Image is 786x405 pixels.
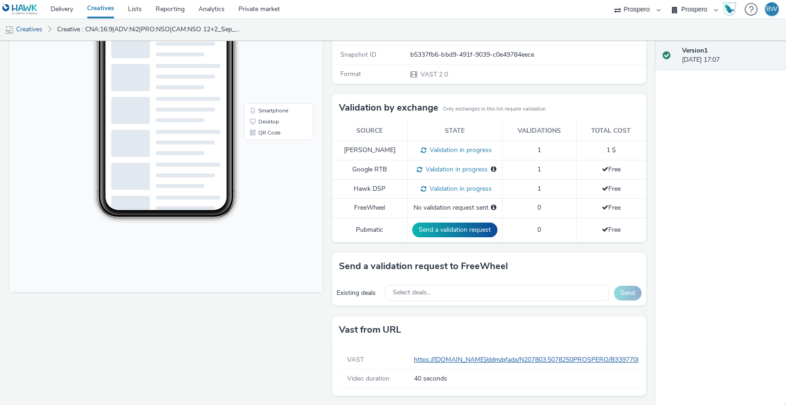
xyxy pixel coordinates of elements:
[412,223,497,237] button: Send a validation request
[606,146,616,154] span: 1 $
[237,213,302,224] li: QR Code
[106,35,116,41] span: 12:37
[722,2,740,17] a: Hawk Academy
[682,46,708,55] strong: Version 1
[5,25,14,35] img: mobile
[426,184,492,193] span: Validation in progress
[422,165,488,174] span: Validation in progress
[602,203,621,212] span: Free
[502,122,576,141] th: Validations
[339,323,401,337] h3: Vast from URL
[537,203,541,212] span: 0
[249,205,270,210] span: Desktop
[537,225,541,234] span: 0
[332,122,408,141] th: Source
[332,217,408,242] td: Pubmatic
[410,50,645,59] div: b5337fb6-bbd9-491f-9039-c0e49784eece
[602,165,621,174] span: Free
[337,288,380,298] div: Existing deals
[537,146,541,154] span: 1
[392,289,431,297] span: Select deals...
[426,146,492,154] span: Validation in progress
[339,259,508,273] h3: Send a validation request to FreeWheel
[602,225,621,234] span: Free
[347,374,390,383] span: Video duration
[332,141,408,160] td: [PERSON_NAME]
[408,122,502,141] th: State
[2,4,38,15] img: undefined Logo
[339,101,438,115] h3: Validation by exchange
[249,216,271,221] span: QR Code
[576,122,646,141] th: Total cost
[722,2,736,17] img: Hawk Academy
[614,286,641,300] button: Send
[443,106,546,113] small: Only exchanges in this list require validation
[537,184,541,193] span: 1
[414,374,636,383] span: 40 seconds
[249,194,279,199] span: Smartphone
[332,160,408,179] td: Google RTB
[491,203,496,212] div: Please select a deal below and click on Send to send a validation request to FreeWheel.
[340,70,361,78] span: Format
[347,355,364,364] span: VAST
[340,50,376,59] span: Snapshot ID
[537,165,541,174] span: 1
[332,179,408,199] td: Hawk DSP
[419,70,448,79] span: VAST 2.0
[52,18,249,41] a: Creative : CNA:16:9|ADV:Ni2|PRO:NSO|CAM:NSO 12+2_Sep_Gamers|CHA:Video|PLA:Prospero|INV:Ogury|PHA:...
[602,184,621,193] span: Free
[237,202,302,213] li: Desktop
[332,199,408,217] td: FreeWheel
[237,191,302,202] li: Smartphone
[412,203,497,212] div: No validation request sent
[766,2,777,16] div: BW
[682,46,779,65] div: [DATE] 17:07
